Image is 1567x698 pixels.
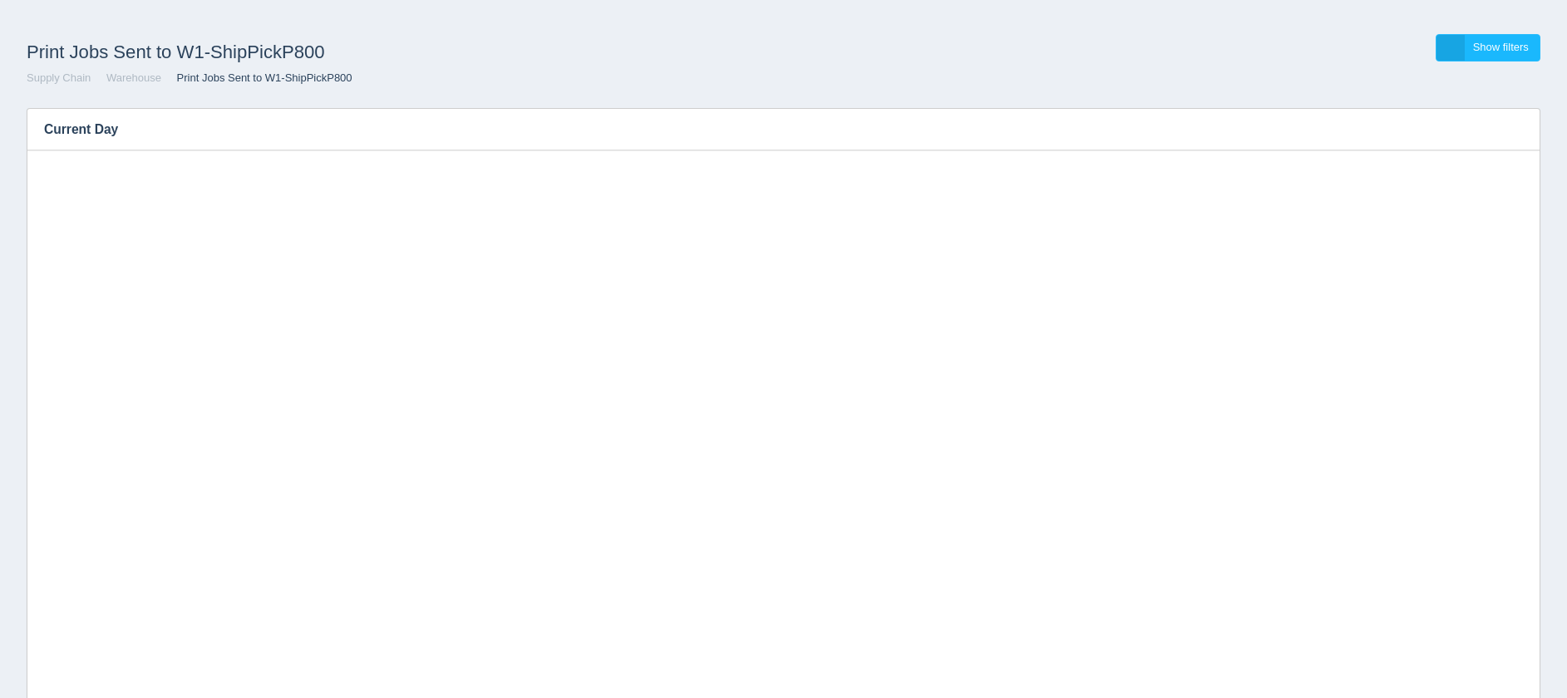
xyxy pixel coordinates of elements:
a: Warehouse [106,71,161,84]
h1: Print Jobs Sent to W1-ShipPickP800 [27,34,784,71]
li: Print Jobs Sent to W1-ShipPickP800 [165,71,352,86]
a: Supply Chain [27,71,91,84]
span: Show filters [1473,41,1529,53]
a: Show filters [1436,34,1540,61]
h3: Current Day [27,109,1489,150]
